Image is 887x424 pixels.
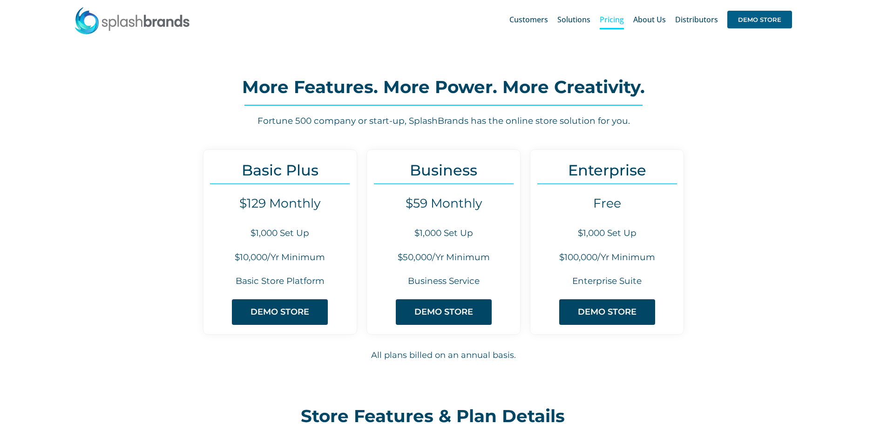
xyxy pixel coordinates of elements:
[367,251,520,264] h6: $50,000/Yr Minimum
[509,5,548,34] a: Customers
[727,11,792,28] span: DEMO STORE
[675,5,718,34] a: Distributors
[633,16,666,23] span: About Us
[559,299,655,325] a: DEMO STORE
[396,299,492,325] a: DEMO STORE
[509,5,792,34] nav: Main Menu
[509,16,548,23] span: Customers
[117,115,769,128] h6: Fortune 500 company or start-up, SplashBrands has the online store solution for you.
[203,251,357,264] h6: $10,000/Yr Minimum
[530,162,684,179] h3: Enterprise
[578,307,636,317] span: DEMO STORE
[530,227,684,240] h6: $1,000 Set Up
[530,275,684,288] h6: Enterprise Suite
[530,251,684,264] h6: $100,000/Yr Minimum
[203,275,357,288] h6: Basic Store Platform
[251,307,309,317] span: DEMO STORE
[367,162,520,179] h3: Business
[118,349,770,362] h6: All plans billed on an annual basis.
[74,7,190,34] img: SplashBrands.com Logo
[203,162,357,179] h3: Basic Plus
[367,227,520,240] h6: $1,000 Set Up
[367,196,520,211] h4: $59 Monthly
[203,196,357,211] h4: $129 Monthly
[232,299,328,325] a: DEMO STORE
[530,196,684,211] h4: Free
[414,307,473,317] span: DEMO STORE
[600,16,624,23] span: Pricing
[117,78,769,96] h2: More Features. More Power. More Creativity.
[203,227,357,240] h6: $1,000 Set Up
[675,16,718,23] span: Distributors
[557,16,590,23] span: Solutions
[367,275,520,288] h6: Business Service
[727,5,792,34] a: DEMO STORE
[600,5,624,34] a: Pricing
